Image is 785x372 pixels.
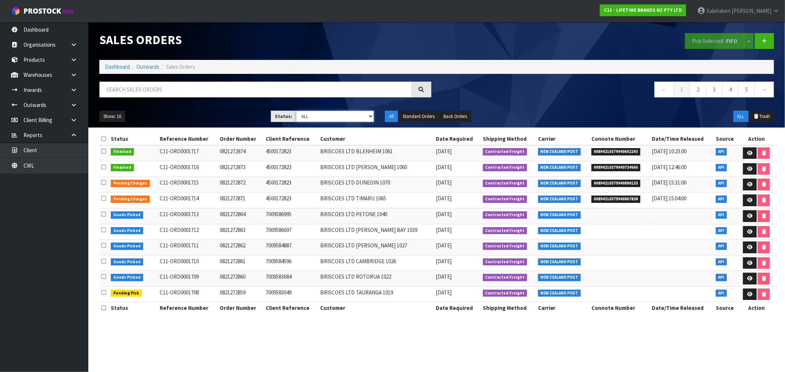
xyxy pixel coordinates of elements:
th: Action [739,302,774,314]
a: → [754,82,774,97]
img: cube-alt.png [11,6,20,15]
td: C11-ORD0001710 [158,255,218,271]
span: [DATE] [436,195,452,202]
span: Sales Orders [166,63,195,70]
td: 0821272861 [218,255,264,271]
span: [PERSON_NAME] [732,7,771,14]
span: NEW ZEALAND POST [538,196,581,203]
td: C11-ORD0001716 [158,161,218,177]
td: 7009584596 [264,255,318,271]
th: Date/Time Released [650,133,714,145]
td: 4500172823 [264,161,318,177]
span: [DATE] [436,211,452,218]
th: Status [109,133,158,145]
th: Reference Number [158,302,218,314]
span: [DATE] 15:31:00 [652,179,687,186]
h1: Sales Orders [99,33,431,47]
th: Date Required [434,302,481,314]
th: Reference Number [158,133,218,145]
td: 7009586995 [264,208,318,224]
span: Goods Picked [111,227,143,235]
span: Goods Picked [111,211,143,219]
span: 00894210379940890133 [591,180,641,187]
span: Finalised [111,164,134,171]
td: 7009586697 [264,224,318,240]
strong: Status: [275,113,292,119]
td: C11-ORD0001709 [158,271,218,287]
th: Carrier [536,133,590,145]
span: API [716,211,727,219]
th: Source [714,302,739,314]
span: [DATE] [436,164,452,171]
th: Customer [318,302,434,314]
td: BRISCOES LTD DUNEDIN 1070 [318,177,434,193]
span: [DATE] [436,242,452,249]
button: ALL [733,111,749,122]
span: Finalised [111,148,134,155]
span: ProStock [24,6,61,16]
th: Shipping Method [481,302,536,314]
span: API [716,148,727,155]
td: 4500172823 [264,193,318,208]
span: API [716,180,727,187]
span: [DATE] [436,289,452,296]
a: 1 [673,82,690,97]
span: [DATE] 10:23:00 [652,148,687,155]
td: BRISCOES LTD [PERSON_NAME] 1060 [318,161,434,177]
strong: FIFO [726,37,738,44]
span: API [716,243,727,250]
td: BRISCOES LTD [PERSON_NAME] BAY 1039 [318,224,434,240]
span: API [716,196,727,203]
span: API [716,258,727,266]
span: NEW ZEALAND POST [538,274,581,281]
td: 0821272862 [218,240,264,255]
span: 00894210379940867838 [591,196,641,203]
a: 2 [690,82,706,97]
span: Contracted Freight [483,290,527,297]
td: C11-ORD0001712 [158,224,218,240]
span: API [716,164,727,171]
span: [DATE] [436,273,452,280]
span: Goods Picked [111,274,143,281]
span: [DATE] [436,226,452,233]
strong: C11 - LIFETIME BRANDS NZ PTY LTD [604,7,682,13]
span: Contracted Freight [483,258,527,266]
span: API [716,290,727,297]
span: [DATE] [436,148,452,155]
th: Connote Number [590,302,650,314]
th: Connote Number [590,133,650,145]
span: Pending Charges [111,196,150,203]
a: 5 [738,82,755,97]
th: Source [714,133,739,145]
span: NEW ZEALAND POST [538,227,581,235]
span: 00894210379940734666 [591,164,641,171]
td: C11-ORD0001715 [158,177,218,193]
button: Trash [749,111,774,122]
td: 0821272864 [218,208,264,224]
span: NEW ZEALAND POST [538,164,581,171]
span: [DATE] [436,258,452,265]
button: Show: 10 [99,111,125,122]
td: 7009583684 [264,271,318,287]
span: Contracted Freight [483,180,527,187]
nav: Page navigation [442,82,774,100]
th: Client Reference [264,302,318,314]
span: Salehaben [707,7,731,14]
span: Contracted Freight [483,211,527,219]
td: 0821272874 [218,145,264,161]
span: NEW ZEALAND POST [538,180,581,187]
button: Back Orders [439,111,471,122]
th: Customer [318,133,434,145]
a: ← [654,82,674,97]
span: NEW ZEALAND POST [538,290,581,297]
td: 0821272873 [218,161,264,177]
span: [DATE] [436,179,452,186]
a: Dashboard [105,63,130,70]
th: Shipping Method [481,133,536,145]
th: Order Number [218,302,264,314]
th: Date Required [434,133,481,145]
td: 0821272863 [218,224,264,240]
button: Standard Orders [399,111,439,122]
span: NEW ZEALAND POST [538,243,581,250]
td: C11-ORD0001713 [158,208,218,224]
